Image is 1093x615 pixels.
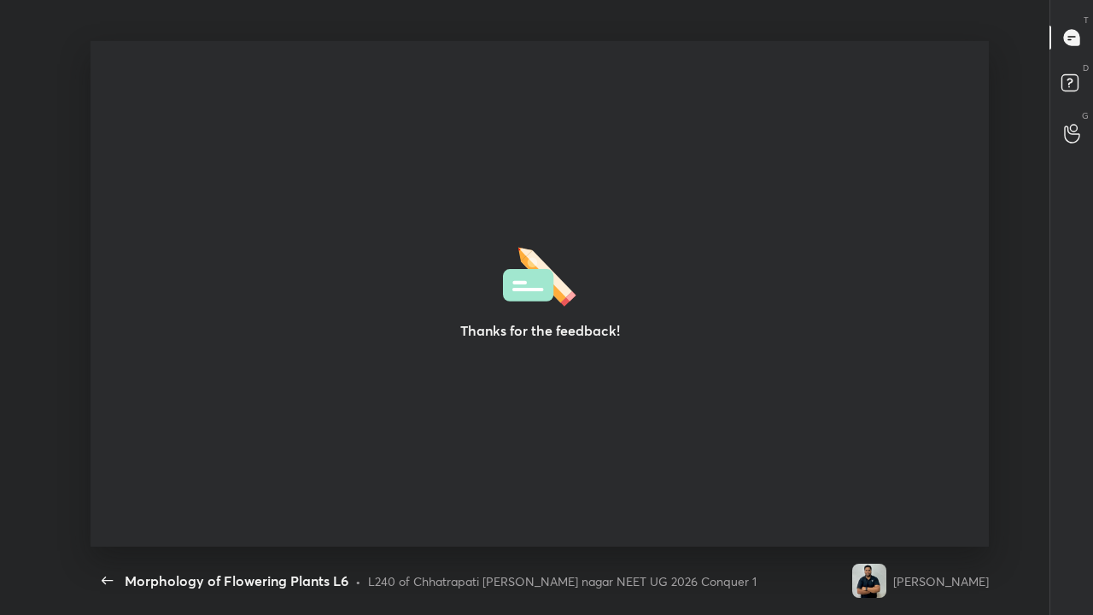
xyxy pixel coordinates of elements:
p: G [1082,109,1089,122]
div: • [355,572,361,590]
div: L240 of Chhatrapati [PERSON_NAME] nagar NEET UG 2026 Conquer 1 [368,572,757,590]
div: Morphology of Flowering Plants L6 [125,571,348,591]
p: D [1083,61,1089,74]
h3: Thanks for the feedback! [460,320,620,341]
img: e79474230d8842dfbc566d253cde689a.jpg [852,564,886,598]
p: T [1084,14,1089,26]
div: [PERSON_NAME] [893,572,989,590]
img: feedbackThanks.36dea665.svg [503,242,576,307]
